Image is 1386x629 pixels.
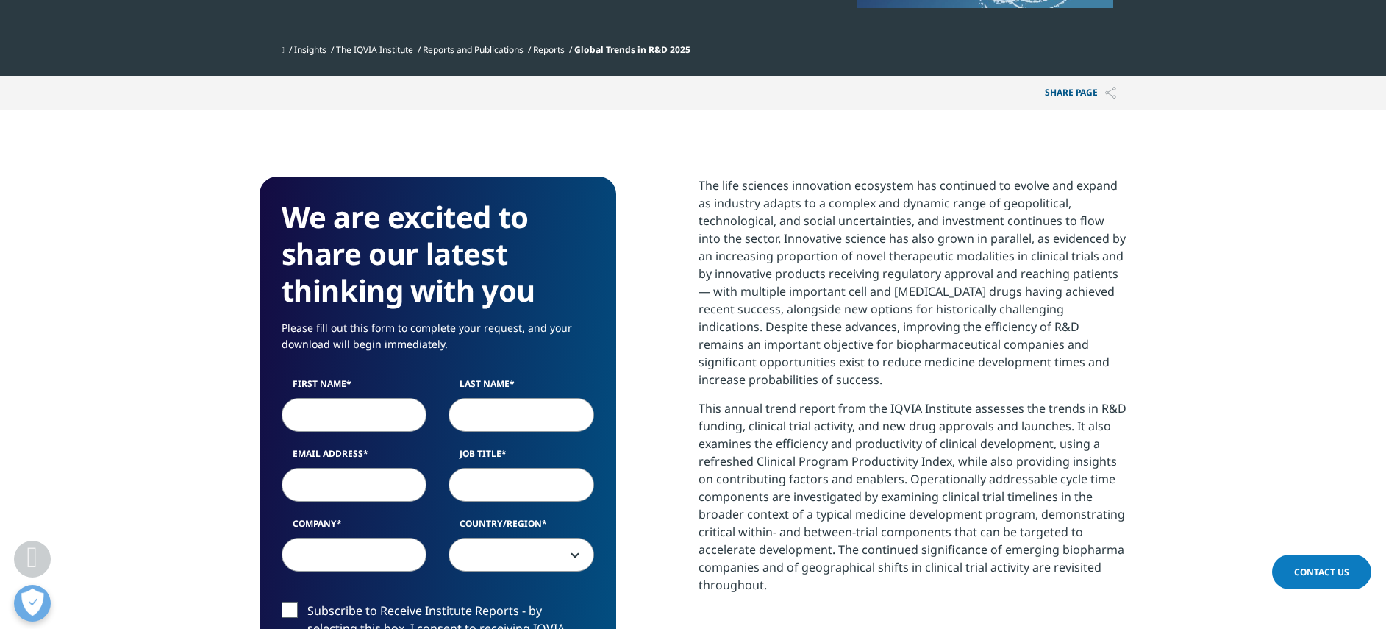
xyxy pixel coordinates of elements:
label: Last Name [449,377,594,398]
label: Country/Region [449,517,594,538]
span: Contact Us [1294,566,1349,578]
p: Share PAGE [1034,76,1127,110]
a: The IQVIA Institute [336,43,413,56]
button: Open Preferences [14,585,51,622]
h3: We are excited to share our latest thinking with you [282,199,594,309]
button: Share PAGEShare PAGE [1034,76,1127,110]
span: Global Trends in R&D 2025 [574,43,690,56]
p: The life sciences innovation ecosystem has continued to evolve and expand as industry adapts to a... [699,177,1127,399]
a: Contact Us [1272,555,1371,589]
label: Job Title [449,447,594,468]
label: Email Address [282,447,427,468]
a: Reports and Publications [423,43,524,56]
a: Insights [294,43,326,56]
p: Please fill out this form to complete your request, and your download will begin immediately. [282,320,594,363]
img: Share PAGE [1105,87,1116,99]
a: Reports [533,43,565,56]
label: Company [282,517,427,538]
p: This annual trend report from the IQVIA Institute assesses the trends in R&D funding, clinical tr... [699,399,1127,605]
label: First Name [282,377,427,398]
